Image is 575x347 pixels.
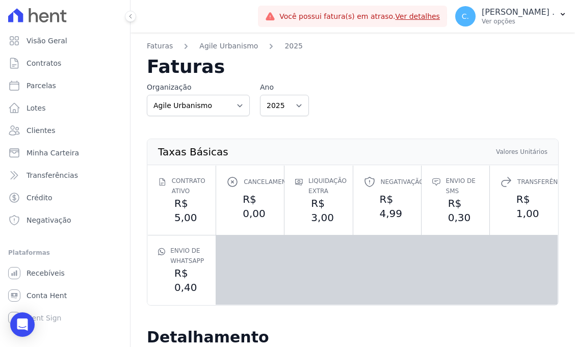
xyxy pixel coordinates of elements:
th: Valores Unitários [495,147,548,156]
dd: R$ 0,30 [432,196,479,225]
span: Envio de Whatsapp [170,246,209,266]
a: Faturas [147,41,173,51]
a: Recebíveis [4,263,126,283]
a: Clientes [4,120,126,141]
span: Visão Geral [27,36,67,46]
span: Cancelamento [244,177,295,187]
dd: R$ 3,00 [295,196,342,225]
th: Taxas Básicas [158,147,229,156]
span: Negativação [27,215,71,225]
nav: Breadcrumb [147,41,559,58]
span: Transferências [517,177,572,187]
a: Contratos [4,53,126,73]
a: Visão Geral [4,31,126,51]
a: 2025 [284,41,303,51]
label: Organização [147,82,250,93]
span: Transferências [27,170,78,180]
div: Plataformas [8,247,122,259]
p: [PERSON_NAME] . [482,7,555,17]
span: Conta Hent [27,290,67,301]
span: Parcelas [27,81,56,91]
dd: R$ 5,00 [158,196,205,225]
span: Contratos [27,58,61,68]
h2: Detalhamento [147,328,559,346]
dd: R$ 0,00 [226,192,274,221]
a: Negativação [4,210,126,230]
span: Você possui fatura(s) em atraso. [279,11,440,22]
dd: R$ 1,00 [500,192,547,221]
span: Minha Carteira [27,148,79,158]
dd: R$ 0,40 [158,266,205,295]
div: Open Intercom Messenger [10,312,35,337]
span: Liquidação extra [308,176,350,196]
a: Transferências [4,165,126,185]
a: Parcelas [4,75,126,96]
span: Contrato ativo [172,176,209,196]
h2: Faturas [147,58,559,76]
button: C. [PERSON_NAME] . Ver opções [447,2,575,31]
a: Conta Hent [4,285,126,306]
p: Ver opções [482,17,555,25]
dd: R$ 4,99 [363,192,411,221]
span: Negativação [381,177,424,187]
a: Lotes [4,98,126,118]
a: Agile Urbanismo [199,41,258,51]
a: Minha Carteira [4,143,126,163]
span: Recebíveis [27,268,65,278]
span: Lotes [27,103,46,113]
span: Clientes [27,125,55,136]
a: Ver detalhes [395,12,440,20]
span: C. [462,13,469,20]
label: Ano [260,82,309,93]
span: Envio de SMS [446,176,479,196]
span: Crédito [27,193,53,203]
a: Crédito [4,188,126,208]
